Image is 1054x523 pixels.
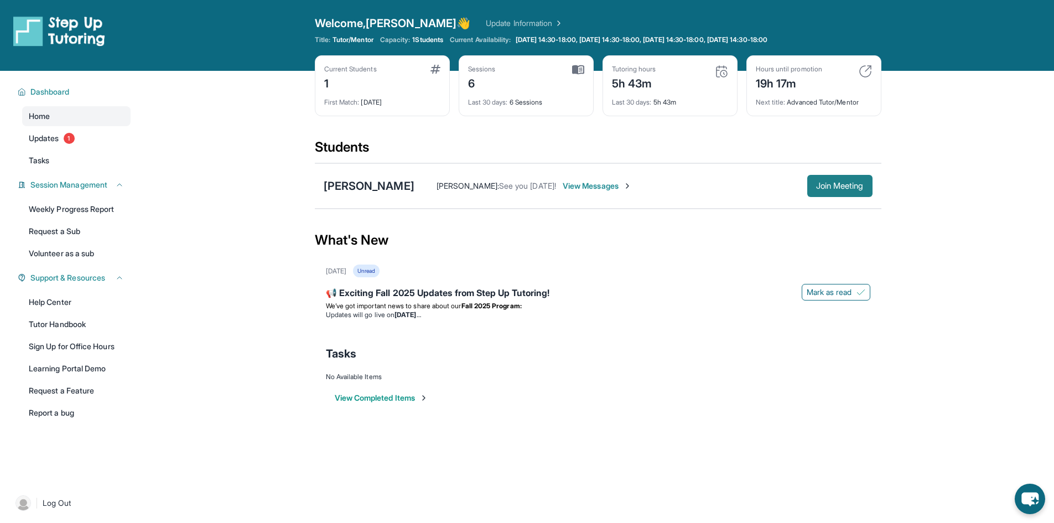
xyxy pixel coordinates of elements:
strong: Fall 2025 Program: [461,302,522,310]
div: [DATE] [326,267,346,276]
a: Volunteer as a sub [22,244,131,263]
span: [PERSON_NAME] : [437,181,499,190]
span: Welcome, [PERSON_NAME] 👋 [315,15,471,31]
span: Title: [315,35,330,44]
a: Request a Feature [22,381,131,401]
div: [DATE] [324,91,440,107]
a: Request a Sub [22,221,131,241]
img: card [572,65,584,75]
span: See you [DATE]! [499,181,556,190]
button: Support & Resources [26,272,124,283]
div: What's New [315,216,881,265]
a: Weekly Progress Report [22,199,131,219]
a: Help Center [22,292,131,312]
div: Sessions [468,65,496,74]
div: 19h 17m [756,74,822,91]
img: card [859,65,872,78]
div: 6 [468,74,496,91]
span: View Messages [563,180,632,191]
div: 6 Sessions [468,91,584,107]
span: We’ve got important news to share about our [326,302,461,310]
a: Update Information [486,18,563,29]
img: card [430,65,440,74]
img: Chevron Right [552,18,563,29]
button: Join Meeting [807,175,873,197]
span: Join Meeting [816,183,864,189]
button: Session Management [26,179,124,190]
span: Next title : [756,98,786,106]
div: No Available Items [326,372,870,381]
span: Dashboard [30,86,70,97]
a: Tasks [22,151,131,170]
a: Updates1 [22,128,131,148]
span: First Match : [324,98,360,106]
a: Report a bug [22,403,131,423]
div: [PERSON_NAME] [324,178,414,194]
li: Updates will go live on [326,310,870,319]
span: Tasks [326,346,356,361]
a: |Log Out [11,491,131,515]
span: Current Availability: [450,35,511,44]
button: Mark as read [802,284,870,301]
a: Sign Up for Office Hours [22,336,131,356]
div: Current Students [324,65,377,74]
span: Updates [29,133,59,144]
a: Learning Portal Demo [22,359,131,379]
img: Mark as read [856,288,865,297]
div: Students [315,138,881,163]
span: 1 [64,133,75,144]
button: View Completed Items [335,392,428,403]
img: card [715,65,728,78]
span: Support & Resources [30,272,105,283]
span: | [35,496,38,510]
span: Mark as read [807,287,852,298]
span: Last 30 days : [468,98,508,106]
img: user-img [15,495,31,511]
span: Home [29,111,50,122]
div: Hours until promotion [756,65,822,74]
span: 1 Students [412,35,443,44]
span: Tasks [29,155,49,166]
div: 5h 43m [612,74,656,91]
div: 1 [324,74,377,91]
a: Tutor Handbook [22,314,131,334]
span: Last 30 days : [612,98,652,106]
strong: [DATE] [394,310,420,319]
a: Home [22,106,131,126]
span: Session Management [30,179,107,190]
button: chat-button [1015,484,1045,514]
a: [DATE] 14:30-18:00, [DATE] 14:30-18:00, [DATE] 14:30-18:00, [DATE] 14:30-18:00 [513,35,770,44]
div: Unread [353,265,380,277]
div: Advanced Tutor/Mentor [756,91,872,107]
div: Tutoring hours [612,65,656,74]
span: Capacity: [380,35,411,44]
span: Tutor/Mentor [333,35,373,44]
div: 5h 43m [612,91,728,107]
div: 📢 Exciting Fall 2025 Updates from Step Up Tutoring! [326,286,870,302]
img: Chevron-Right [623,182,632,190]
span: Log Out [43,498,71,509]
img: logo [13,15,105,46]
button: Dashboard [26,86,124,97]
span: [DATE] 14:30-18:00, [DATE] 14:30-18:00, [DATE] 14:30-18:00, [DATE] 14:30-18:00 [516,35,767,44]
